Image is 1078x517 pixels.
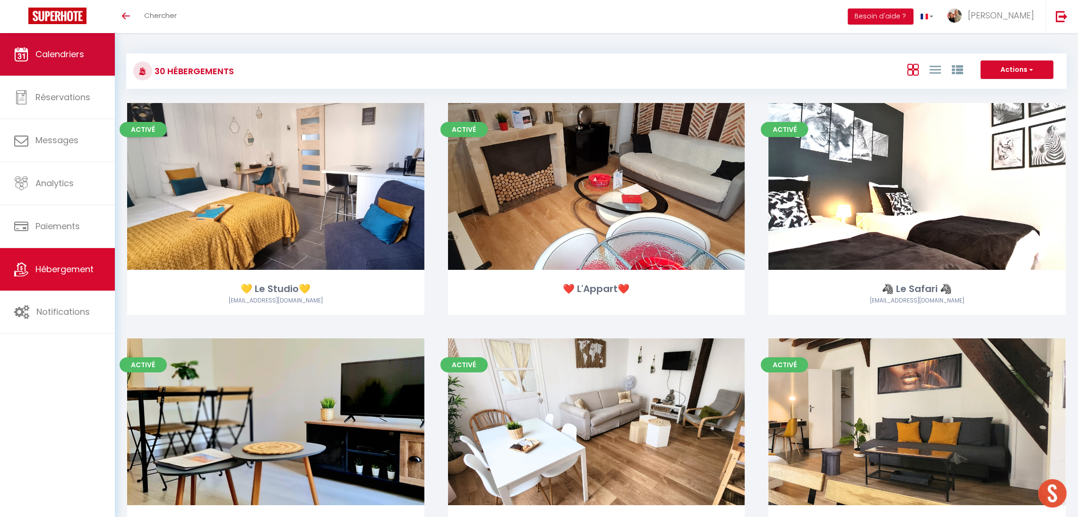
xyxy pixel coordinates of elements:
span: Paiements [35,220,80,232]
a: Vue en Liste [930,61,941,77]
span: Notifications [36,306,90,318]
span: Calendriers [35,48,84,60]
span: Analytics [35,177,74,189]
span: [PERSON_NAME] [968,9,1034,21]
div: Airbnb [127,296,424,305]
div: 🦓 Le Safari 🦓 [768,282,1066,296]
img: Super Booking [28,8,86,24]
a: Vue par Groupe [952,61,963,77]
button: Besoin d'aide ? [848,9,914,25]
span: Activé [440,357,488,372]
div: ❤️ L'Appart❤️ [448,282,745,296]
span: Chercher [144,10,177,20]
img: logout [1056,10,1068,22]
button: Actions [981,60,1053,79]
img: ... [948,9,962,23]
span: Hébergement [35,263,94,275]
span: Activé [761,122,808,137]
span: Messages [35,134,78,146]
span: Activé [120,357,167,372]
span: Activé [761,357,808,372]
div: Airbnb [768,296,1066,305]
div: Ouvrir le chat [1038,479,1067,508]
span: Activé [440,122,488,137]
h3: 30 Hébergements [152,60,234,82]
span: Activé [120,122,167,137]
span: Réservations [35,91,90,103]
div: 💛 Le Studio💛 [127,282,424,296]
a: Vue en Box [907,61,919,77]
